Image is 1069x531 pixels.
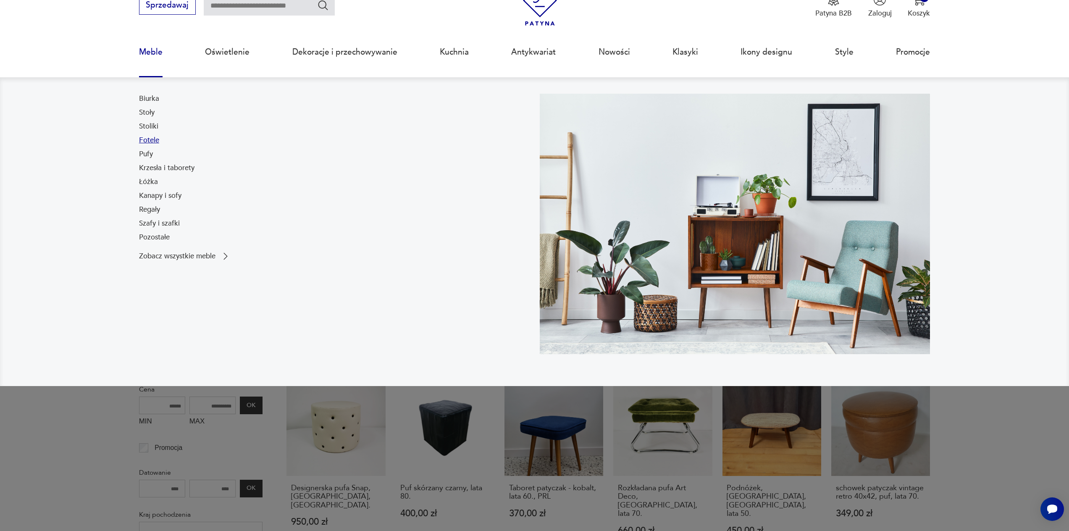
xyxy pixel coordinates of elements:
[139,191,181,201] a: Kanapy i sofy
[599,33,630,71] a: Nowości
[139,3,196,9] a: Sprzedawaj
[139,163,194,173] a: Krzesła i taborety
[868,8,892,18] p: Zaloguj
[139,33,163,71] a: Meble
[292,33,397,71] a: Dekoracje i przechowywanie
[672,33,698,71] a: Klasyki
[139,149,153,159] a: Pufy
[139,232,170,242] a: Pozostałe
[139,218,180,229] a: Szafy i szafki
[139,251,231,261] a: Zobacz wszystkie meble
[139,205,160,215] a: Regały
[139,121,158,131] a: Stoliki
[511,33,556,71] a: Antykwariat
[205,33,250,71] a: Oświetlenie
[139,94,159,104] a: Biurka
[540,94,930,354] img: 969d9116629659dbb0bd4e745da535dc.jpg
[896,33,930,71] a: Promocje
[139,135,159,145] a: Fotele
[440,33,469,71] a: Kuchnia
[908,8,930,18] p: Koszyk
[1040,497,1064,521] iframe: Smartsupp widget button
[835,33,854,71] a: Style
[815,8,852,18] p: Patyna B2B
[139,253,215,260] p: Zobacz wszystkie meble
[139,177,158,187] a: Łóżka
[741,33,792,71] a: Ikony designu
[139,108,155,118] a: Stoły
